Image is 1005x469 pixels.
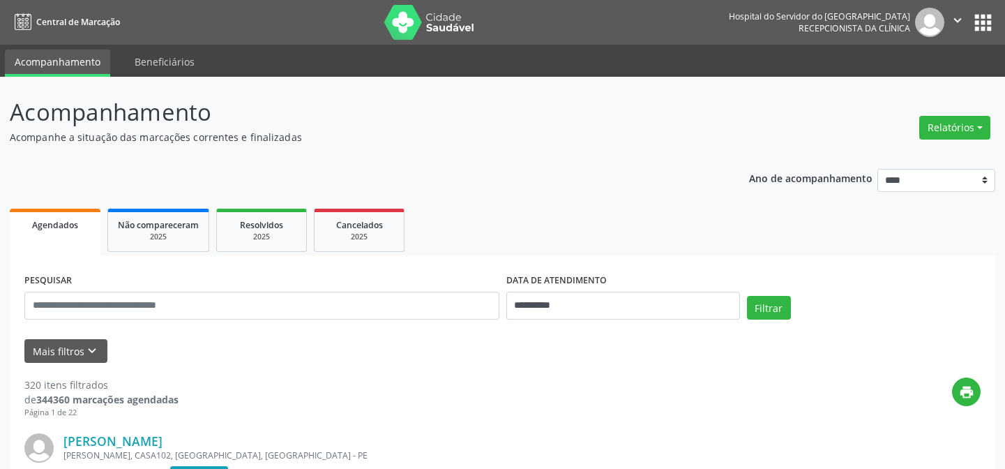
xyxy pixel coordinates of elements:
[915,8,944,37] img: img
[5,50,110,77] a: Acompanhamento
[24,339,107,364] button: Mais filtroskeyboard_arrow_down
[36,393,179,406] strong: 344360 marcações agendadas
[63,433,163,449] a: [PERSON_NAME]
[36,16,120,28] span: Central de Marcação
[944,8,971,37] button: 
[10,95,700,130] p: Acompanhamento
[729,10,910,22] div: Hospital do Servidor do [GEOGRAPHIC_DATA]
[10,10,120,33] a: Central de Marcação
[506,270,607,292] label: DATA DE ATENDIMENTO
[919,116,990,140] button: Relatórios
[336,219,383,231] span: Cancelados
[959,385,974,400] i: print
[118,232,199,242] div: 2025
[324,232,394,242] div: 2025
[32,219,78,231] span: Agendados
[749,169,872,186] p: Ano de acompanhamento
[971,10,995,35] button: apps
[240,219,283,231] span: Resolvidos
[24,433,54,463] img: img
[84,343,100,359] i: keyboard_arrow_down
[24,392,179,407] div: de
[10,130,700,144] p: Acompanhe a situação das marcações correntes e finalizadas
[125,50,204,74] a: Beneficiários
[747,296,791,320] button: Filtrar
[950,13,965,28] i: 
[63,449,771,461] div: [PERSON_NAME], CASA102, [GEOGRAPHIC_DATA], [GEOGRAPHIC_DATA] - PE
[118,219,199,231] span: Não compareceram
[24,378,179,392] div: 320 itens filtrados
[24,270,72,292] label: PESQUISAR
[952,378,981,406] button: print
[227,232,296,242] div: 2025
[24,407,179,419] div: Página 1 de 22
[799,22,910,34] span: Recepcionista da clínica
